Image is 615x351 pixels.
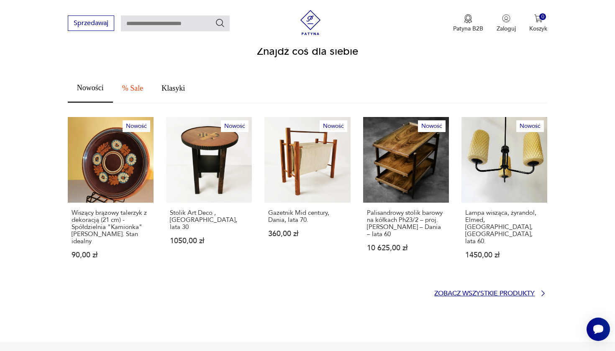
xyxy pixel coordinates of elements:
[268,209,346,224] p: Gazetnik Mid century, Dania, lata 70.
[264,117,350,275] a: NowośćGazetnik Mid century, Dania, lata 70.Gazetnik Mid century, Dania, lata 70.360,00 zł
[72,252,150,259] p: 90,00 zł
[453,25,483,33] p: Patyna B2B
[434,289,547,298] a: Zobacz wszystkie produkty
[465,209,543,245] p: Lampa wisząca, żyrandol, Elmed, [GEOGRAPHIC_DATA], [GEOGRAPHIC_DATA], lata 60.
[363,117,449,275] a: NowośćPalisandrowy stolik barowy na kółkach Ph23/2 – proj. Poul Hundevad – Dania – lata 60Palisan...
[464,14,472,23] img: Ikona medalu
[539,13,546,20] div: 0
[367,244,445,252] p: 10 625,00 zł
[453,14,483,33] button: Patyna B2B
[268,230,346,237] p: 360,00 zł
[77,84,104,92] span: Nowości
[534,14,543,23] img: Ikona koszyka
[502,14,510,23] img: Ikonka użytkownika
[68,15,114,31] button: Sprzedawaj
[170,237,248,244] p: 1050,00 zł
[68,21,114,27] a: Sprzedawaj
[72,209,150,245] p: Wiszący brązowy talerzyk z dekoracją (21 cm) - Spółdzielnia "Kamionka" [PERSON_NAME]. Stan idealny
[461,117,547,275] a: NowośćLampa wisząca, żyrandol, Elmed, Zabrze, Polska, lata 60.Lampa wisząca, żyrandol, Elmed, [GE...
[257,46,358,56] h2: Znajdź coś dla siebie
[166,117,252,275] a: NowośćStolik Art Deco , Niemcy, lata 30Stolik Art Deco , [GEOGRAPHIC_DATA], lata 301050,00 zł
[497,25,516,33] p: Zaloguj
[529,14,547,33] button: 0Koszyk
[587,318,610,341] iframe: Smartsupp widget button
[453,14,483,33] a: Ikona medaluPatyna B2B
[298,10,323,35] img: Patyna - sklep z meblami i dekoracjami vintage
[367,209,445,238] p: Palisandrowy stolik barowy na kółkach Ph23/2 – proj. [PERSON_NAME] – Dania – lata 60
[497,14,516,33] button: Zaloguj
[465,252,543,259] p: 1450,00 zł
[161,84,185,92] span: Klasyki
[434,291,535,296] p: Zobacz wszystkie produkty
[68,117,154,275] a: NowośćWiszący brązowy talerzyk z dekoracją (21 cm) - Spółdzielnia "Kamionka" Łysa Góra. Stan idea...
[170,209,248,231] p: Stolik Art Deco , [GEOGRAPHIC_DATA], lata 30
[529,25,547,33] p: Koszyk
[122,84,143,92] span: % Sale
[215,18,225,28] button: Szukaj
